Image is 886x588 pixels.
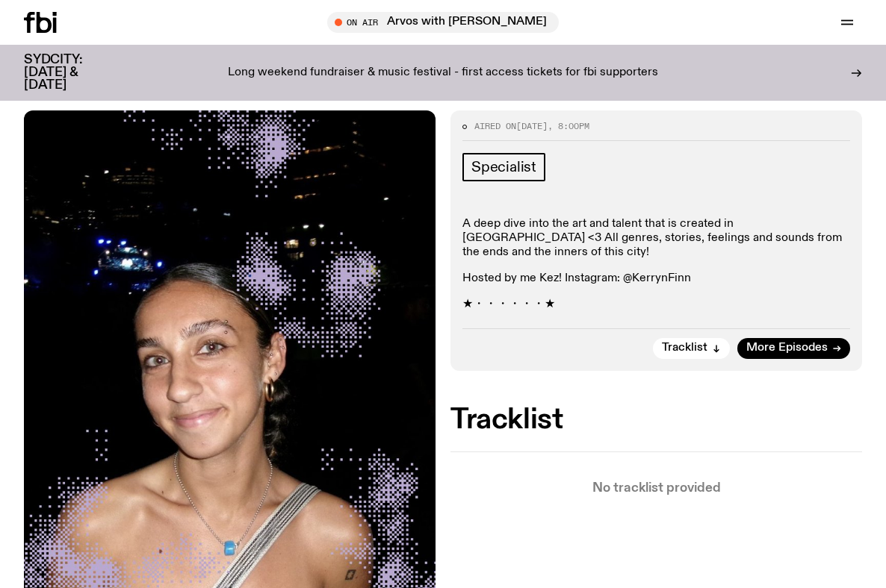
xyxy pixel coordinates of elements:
[516,120,548,132] span: [DATE]
[462,217,850,260] p: A deep dive into the art and talent that is created in [GEOGRAPHIC_DATA] <3 All genres, stories, ...
[450,407,862,434] h2: Tracklist
[462,298,850,312] p: ★・・・・・・★
[462,272,850,286] p: Hosted by me Kez! Instagram: @KerrynFinn
[228,66,658,80] p: Long weekend fundraiser & music festival - first access tickets for fbi supporters
[662,343,707,354] span: Tracklist
[327,12,559,33] button: On AirArvos with [PERSON_NAME]
[24,54,120,92] h3: SYDCITY: [DATE] & [DATE]
[548,120,589,132] span: , 8:00pm
[450,482,862,495] p: No tracklist provided
[474,120,516,132] span: Aired on
[746,343,828,354] span: More Episodes
[471,159,536,175] span: Specialist
[462,153,545,181] a: Specialist
[653,338,730,359] button: Tracklist
[737,338,850,359] a: More Episodes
